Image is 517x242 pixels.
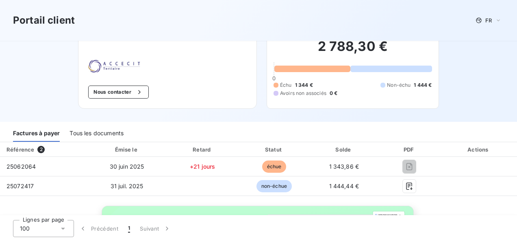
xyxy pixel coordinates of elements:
[168,145,237,154] div: Retard
[70,125,124,142] div: Tous les documents
[240,145,308,154] div: Statut
[128,224,130,233] span: 1
[272,75,276,81] span: 0
[414,81,432,89] span: 1 444 €
[13,13,75,28] h3: Portail client
[7,146,34,153] div: Référence
[88,60,140,73] img: Company logo
[190,163,215,170] span: +21 jours
[111,183,143,189] span: 31 juil. 2025
[123,220,135,237] button: 1
[7,183,34,189] span: 25072417
[135,220,176,237] button: Suivant
[20,224,30,233] span: 100
[485,17,492,24] span: FR
[274,38,432,63] h2: 2 788,30 €
[442,145,515,154] div: Actions
[329,183,359,189] span: 1 444,44 €
[262,161,287,173] span: échue
[387,81,411,89] span: Non-échu
[13,125,60,142] div: Factures à payer
[329,163,359,170] span: 1 343,86 €
[311,145,377,154] div: Solde
[37,146,45,153] span: 2
[88,86,148,99] button: Nous contacter
[74,220,123,237] button: Précédent
[380,145,439,154] div: PDF
[280,81,292,89] span: Échu
[280,90,326,97] span: Avoirs non associés
[110,163,144,170] span: 30 juin 2025
[295,81,313,89] span: 1 344 €
[330,90,337,97] span: 0 €
[256,180,292,192] span: non-échue
[7,163,36,170] span: 25062064
[89,145,165,154] div: Émise le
